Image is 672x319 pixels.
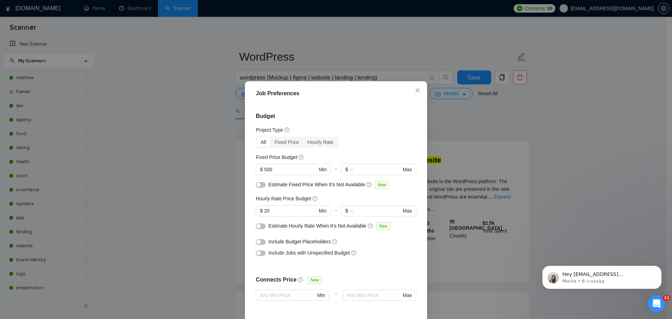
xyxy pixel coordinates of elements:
[345,207,348,215] span: $
[303,137,338,147] div: Hourly Rate
[256,126,283,134] h5: Project Type
[331,205,341,222] div: -
[256,137,270,147] div: All
[317,291,325,299] span: Min
[319,207,327,215] span: Min
[648,295,665,312] iframe: Intercom live chat
[375,181,389,189] span: New
[331,164,341,181] div: -
[268,239,331,244] span: Include Budget Placeholders
[264,207,317,215] input: 0
[351,250,357,256] span: question-circle
[270,137,303,147] div: Fixed Price
[298,277,303,283] span: question-circle
[256,276,296,284] h4: Connects Price
[368,223,373,229] span: question-circle
[313,196,318,201] span: question-circle
[260,166,263,173] span: $
[268,250,350,256] span: Include Jobs with Unspecified Budget
[268,182,365,187] span: Estimate Fixed Price When It’s Not Available
[345,166,348,173] span: $
[268,223,366,229] span: Estimate Hourly Rate When It’s Not Available
[663,295,671,301] span: 11
[403,291,412,299] span: Max
[349,166,401,173] input: ∞
[376,222,390,230] span: New
[347,291,401,299] input: Any Max Price
[415,88,420,93] span: close
[332,239,338,244] span: question-circle
[403,166,412,173] span: Max
[284,127,290,133] span: question-circle
[260,291,316,299] input: Any Min Price
[319,166,327,173] span: Min
[403,207,412,215] span: Max
[408,81,427,100] button: Close
[366,182,372,187] span: question-circle
[299,154,304,160] span: question-circle
[532,251,672,300] iframe: Intercom notifications сообщение
[256,89,416,98] div: Job Preferences
[329,290,343,309] div: -
[256,195,311,202] h5: Hourly Rate Price Budget
[308,276,322,284] span: New
[260,207,263,215] span: $
[256,112,416,120] h4: Budget
[264,166,317,173] input: 0
[256,153,297,161] h5: Fixed Price Budget
[349,207,401,215] input: ∞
